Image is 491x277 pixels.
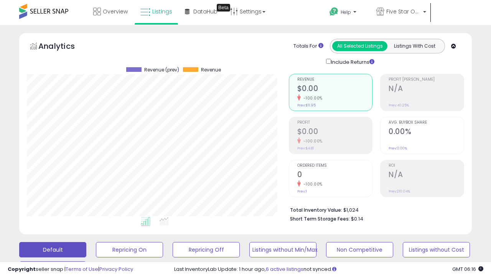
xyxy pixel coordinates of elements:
[249,242,316,257] button: Listings without Min/Max
[297,103,316,108] small: Prev: $11.95
[389,78,464,82] span: Profit [PERSON_NAME]
[389,189,410,194] small: Prev: 210.04%
[323,1,369,25] a: Help
[351,215,363,222] span: $0.14
[96,242,163,257] button: Repricing On
[320,57,384,66] div: Include Returns
[290,216,350,222] b: Short Term Storage Fees:
[297,146,314,151] small: Prev: $4.81
[297,121,372,125] span: Profit
[301,138,323,144] small: -100.00%
[297,84,372,95] h2: $0.00
[389,164,464,168] span: ROI
[389,146,407,151] small: Prev: 0.00%
[297,78,372,82] span: Revenue
[389,103,409,108] small: Prev: 40.25%
[38,41,90,53] h5: Analytics
[19,242,86,257] button: Default
[389,170,464,181] h2: N/A
[389,121,464,125] span: Avg. Buybox Share
[66,265,98,273] a: Terms of Use
[8,266,133,273] div: seller snap | |
[201,67,221,73] span: Revenue
[103,8,128,15] span: Overview
[297,170,372,181] h2: 0
[174,266,483,273] div: Last InventoryLab Update: 1 hour ago, not synced.
[386,8,421,15] span: Five Star Outlet Store
[341,9,351,15] span: Help
[144,67,179,73] span: Revenue (prev)
[301,95,323,101] small: -100.00%
[293,43,323,50] div: Totals For
[193,8,217,15] span: DataHub
[301,181,323,187] small: -100.00%
[329,7,339,17] i: Get Help
[403,242,470,257] button: Listings without Cost
[326,242,393,257] button: Non Competitive
[173,242,240,257] button: Repricing Off
[152,8,172,15] span: Listings
[8,265,36,273] strong: Copyright
[389,84,464,95] h2: N/A
[452,265,483,273] span: 2025-10-10 06:16 GMT
[389,127,464,138] h2: 0.00%
[297,127,372,138] h2: $0.00
[217,4,230,12] div: Tooltip anchor
[266,265,303,273] a: 6 active listings
[297,189,307,194] small: Prev: 1
[290,207,342,213] b: Total Inventory Value:
[387,41,442,51] button: Listings With Cost
[332,41,387,51] button: All Selected Listings
[290,205,459,214] li: $1,024
[99,265,133,273] a: Privacy Policy
[19,261,86,277] button: Deactivated & In Stock
[297,164,372,168] span: Ordered Items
